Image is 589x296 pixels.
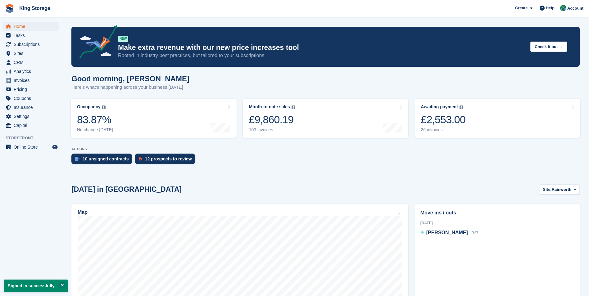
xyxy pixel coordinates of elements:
[14,143,51,151] span: Online Store
[14,121,51,130] span: Capital
[14,85,51,94] span: Pricing
[71,84,189,91] p: Here's what's happening across your business [DATE]
[14,67,51,76] span: Analytics
[77,127,113,132] div: No change [DATE]
[118,43,525,52] p: Make extra revenue with our new price increases tool
[540,184,580,195] button: Site: Rainworth
[14,112,51,121] span: Settings
[415,99,580,138] a: Awaiting payment £2,553.00 26 invoices
[14,22,51,31] span: Home
[14,94,51,103] span: Coupons
[420,229,478,237] a: [PERSON_NAME] R27
[77,113,113,126] div: 83.87%
[421,104,458,110] div: Awaiting payment
[14,31,51,40] span: Tasks
[3,94,59,103] a: menu
[3,31,59,40] a: menu
[420,220,574,226] div: [DATE]
[71,154,135,167] a: 10 unsigned contracts
[5,4,14,13] img: stora-icon-8386f47178a22dfd0bd8f6a31ec36ba5ce8667c1dd55bd0f319d3a0aa187defe.svg
[75,157,79,161] img: contract_signature_icon-13c848040528278c33f63329250d36e43548de30e8caae1d1a13099fd9432cc5.svg
[552,186,572,193] span: Rainworth
[3,112,59,121] a: menu
[83,156,129,161] div: 10 unsigned contracts
[420,209,574,217] h2: Move ins / outs
[426,230,468,235] span: [PERSON_NAME]
[3,85,59,94] a: menu
[135,154,198,167] a: 12 prospects to review
[14,49,51,58] span: Sites
[3,58,59,67] a: menu
[71,185,182,194] h2: [DATE] in [GEOGRAPHIC_DATA]
[567,5,583,11] span: Account
[74,25,118,61] img: price-adjustments-announcement-icon-8257ccfd72463d97f412b2fc003d46551f7dbcb40ab6d574587a9cd5c0d94...
[145,156,192,161] div: 12 prospects to review
[78,209,88,215] h2: Map
[3,143,59,151] a: menu
[421,113,465,126] div: £2,553.00
[249,104,290,110] div: Month-to-date sales
[3,121,59,130] a: menu
[3,22,59,31] a: menu
[4,280,68,292] p: Signed in successfully.
[14,76,51,85] span: Invoices
[118,36,128,42] div: NEW
[71,147,580,151] p: ACTIONS
[292,105,295,109] img: icon-info-grey-7440780725fd019a000dd9b08b2336e03edf1995a4989e88bcd33f0948082b44.svg
[460,105,463,109] img: icon-info-grey-7440780725fd019a000dd9b08b2336e03edf1995a4989e88bcd33f0948082b44.svg
[14,40,51,49] span: Subscriptions
[14,58,51,67] span: CRM
[546,5,555,11] span: Help
[3,76,59,85] a: menu
[17,3,53,13] a: King Storage
[515,5,528,11] span: Create
[118,52,525,59] p: Rooted in industry best practices, but tailored to your subscriptions.
[14,103,51,112] span: Insurance
[3,67,59,76] a: menu
[249,127,295,132] div: 103 invoices
[71,74,189,83] h1: Good morning, [PERSON_NAME]
[530,42,567,52] button: Check it out →
[71,99,237,138] a: Occupancy 83.87% No change [DATE]
[249,113,295,126] div: £9,860.19
[6,135,62,141] span: Storefront
[77,104,100,110] div: Occupancy
[471,231,478,235] span: R27
[560,5,566,11] img: John King
[51,143,59,151] a: Preview store
[3,103,59,112] a: menu
[243,99,409,138] a: Month-to-date sales £9,860.19 103 invoices
[3,40,59,49] a: menu
[543,186,552,193] span: Site:
[421,127,465,132] div: 26 invoices
[3,49,59,58] a: menu
[139,157,142,161] img: prospect-51fa495bee0391a8d652442698ab0144808aea92771e9ea1ae160a38d050c398.svg
[102,105,106,109] img: icon-info-grey-7440780725fd019a000dd9b08b2336e03edf1995a4989e88bcd33f0948082b44.svg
